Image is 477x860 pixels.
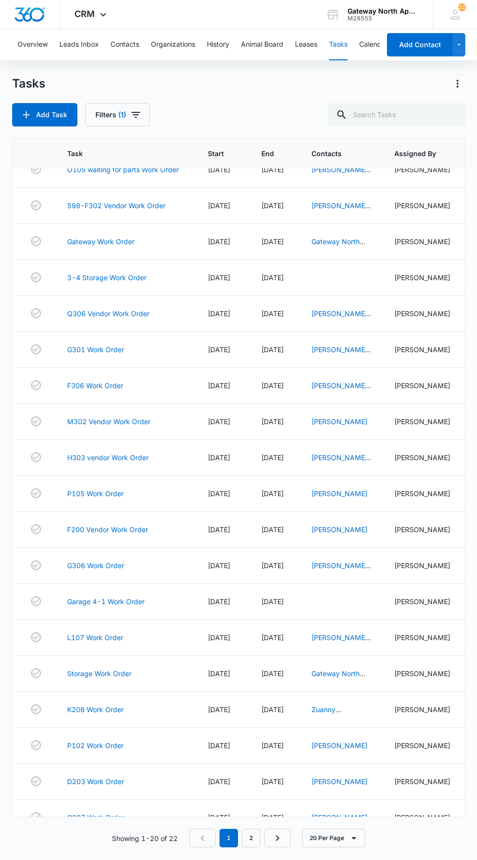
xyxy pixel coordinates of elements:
span: [DATE] [261,417,284,426]
div: [PERSON_NAME] [394,164,450,175]
button: Add Task [12,103,77,126]
span: Assigned By [394,148,436,159]
span: [DATE] [261,705,284,714]
span: [DATE] [208,813,230,822]
button: Add Contact [387,33,453,56]
span: 22 [458,3,466,11]
a: F200 Vendor Work Order [67,524,148,535]
div: [PERSON_NAME] [394,200,450,211]
span: [DATE] [261,777,284,786]
a: G306 Work Order [67,560,124,571]
span: [DATE] [261,381,284,390]
a: Zuanny [PERSON_NAME] & [PERSON_NAME] [312,705,367,744]
a: [PERSON_NAME] & [PERSON_NAME] [312,561,371,590]
div: [PERSON_NAME] [394,416,450,427]
nav: Pagination [189,829,291,847]
div: account id [348,15,419,22]
a: [PERSON_NAME] [PERSON_NAME] & [PERSON_NAME] [312,381,371,420]
span: [DATE] [208,561,230,570]
button: Actions [450,76,465,91]
a: [PERSON_NAME] & [PERSON_NAME] [312,201,371,230]
button: Contacts [110,29,139,60]
div: [PERSON_NAME] [394,524,450,535]
a: Gateway North Apartments [312,237,366,256]
a: [PERSON_NAME] [312,741,367,750]
span: [DATE] [261,273,284,282]
span: [DATE] [208,165,230,174]
button: Calendar [359,29,388,60]
a: F306 Work Order [67,380,123,391]
div: [PERSON_NAME] [394,812,450,823]
span: [DATE] [208,669,230,678]
span: [DATE] [208,237,230,246]
span: [DATE] [208,597,230,606]
em: 1 [220,829,238,847]
div: notifications count [458,3,466,11]
div: [PERSON_NAME] [394,776,450,787]
span: [DATE] [208,633,230,642]
span: [DATE] [261,201,284,210]
span: [DATE] [261,237,284,246]
span: [DATE] [261,525,284,534]
span: [DATE] [208,345,230,354]
a: 3-4 Storage Work Order [67,272,147,283]
a: 598-F302 Vendor Work Order [67,200,165,211]
a: Storage Work Order [67,668,131,679]
button: Animal Board [241,29,283,60]
span: [DATE] [261,561,284,570]
a: M302 Vendor Work Order [67,416,150,427]
div: [PERSON_NAME] [394,272,450,283]
a: Page 2 [242,829,260,847]
span: [DATE] [261,453,284,462]
button: Tasks [329,29,348,60]
a: [PERSON_NAME] [312,525,367,534]
a: P105 Work Order [67,488,124,499]
a: [PERSON_NAME] & [PERSON_NAME] [312,345,371,374]
button: Leads Inbox [59,29,99,60]
a: G307 Work Order [67,812,124,823]
span: Start [208,148,224,159]
span: Task [67,148,170,159]
span: [DATE] [261,741,284,750]
a: H303 vendor Work Order [67,452,148,463]
h1: Tasks [12,76,45,91]
div: [PERSON_NAME] [394,308,450,319]
div: [PERSON_NAME] [394,380,450,391]
span: [DATE] [261,669,284,678]
button: Organizations [151,29,195,60]
input: Search Tasks [328,103,465,126]
a: K206 Work Order [67,704,124,715]
span: [DATE] [261,597,284,606]
div: [PERSON_NAME] [394,704,450,715]
span: [DATE] [208,777,230,786]
div: [PERSON_NAME] [394,452,450,463]
span: [DATE] [208,201,230,210]
span: [DATE] [208,273,230,282]
div: [PERSON_NAME] [394,236,450,247]
a: [PERSON_NAME], [PERSON_NAME] [312,309,371,328]
a: [PERSON_NAME] & [PERSON_NAME] "[PERSON_NAME]" [PERSON_NAME] [312,633,371,693]
span: [DATE] [208,309,230,318]
div: [PERSON_NAME] [394,596,450,607]
a: [PERSON_NAME] [312,417,367,426]
div: [PERSON_NAME] [394,668,450,679]
span: [DATE] [261,309,284,318]
span: [DATE] [261,345,284,354]
span: [DATE] [261,813,284,822]
span: [DATE] [208,741,230,750]
a: O105 waiting for parts Work Order [67,164,179,175]
span: [DATE] [208,381,230,390]
a: [PERSON_NAME] [312,777,367,786]
span: End [261,148,274,159]
button: Overview [18,29,48,60]
a: P102 Work Order [67,740,124,751]
a: Garage 4-1 Work Order [67,596,145,607]
a: Gateway Work Order [67,236,134,247]
button: 20 Per Page [302,829,365,847]
a: [PERSON_NAME] [312,489,367,498]
a: [PERSON_NAME] [PERSON_NAME] & [PERSON_NAME] [PERSON_NAME] [312,453,371,502]
span: [DATE] [208,525,230,534]
a: Q306 Vendor Work Order [67,308,149,319]
button: Leases [295,29,317,60]
span: [DATE] [261,489,284,498]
